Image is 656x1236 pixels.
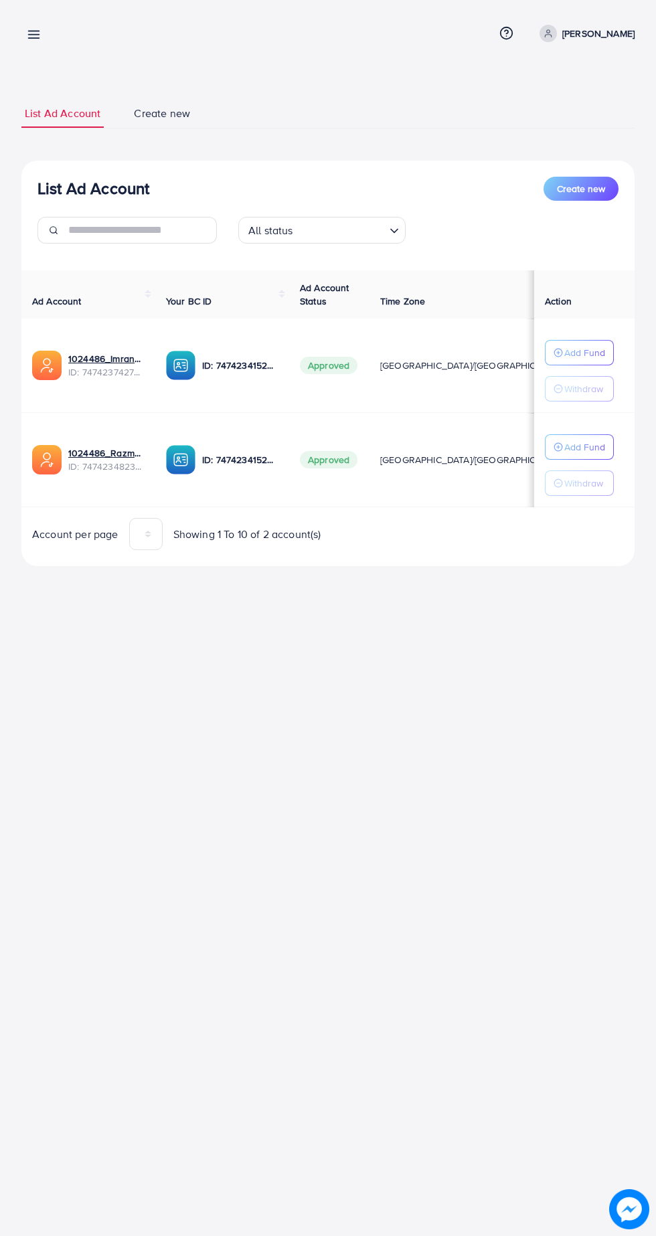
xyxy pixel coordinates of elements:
[32,351,62,380] img: ic-ads-acc.e4c84228.svg
[380,359,566,372] span: [GEOGRAPHIC_DATA]/[GEOGRAPHIC_DATA]
[68,446,145,474] div: <span class='underline'>1024486_Razman_1740230915595</span></br>7474234823184416769
[166,351,195,380] img: ic-ba-acc.ded83a64.svg
[564,345,605,361] p: Add Fund
[68,460,145,473] span: ID: 7474234823184416769
[68,352,145,365] a: 1024486_Imran_1740231528988
[380,453,566,466] span: [GEOGRAPHIC_DATA]/[GEOGRAPHIC_DATA]
[25,106,100,121] span: List Ad Account
[380,294,425,308] span: Time Zone
[300,451,357,468] span: Approved
[68,446,145,460] a: 1024486_Razman_1740230915595
[246,221,296,240] span: All status
[297,218,384,240] input: Search for option
[545,340,614,365] button: Add Fund
[545,434,614,460] button: Add Fund
[37,179,149,198] h3: List Ad Account
[134,106,190,121] span: Create new
[534,25,635,42] a: [PERSON_NAME]
[300,357,357,374] span: Approved
[545,470,614,496] button: Withdraw
[609,1189,649,1229] img: image
[564,381,603,397] p: Withdraw
[68,365,145,379] span: ID: 7474237427478233089
[562,25,635,41] p: [PERSON_NAME]
[173,527,321,542] span: Showing 1 To 10 of 2 account(s)
[545,376,614,402] button: Withdraw
[166,294,212,308] span: Your BC ID
[238,217,406,244] div: Search for option
[564,439,605,455] p: Add Fund
[32,445,62,474] img: ic-ads-acc.e4c84228.svg
[544,177,619,201] button: Create new
[202,452,278,468] p: ID: 7474234152863678481
[166,445,195,474] img: ic-ba-acc.ded83a64.svg
[557,182,605,195] span: Create new
[32,294,82,308] span: Ad Account
[202,357,278,373] p: ID: 7474234152863678481
[32,527,118,542] span: Account per page
[300,281,349,308] span: Ad Account Status
[68,352,145,379] div: <span class='underline'>1024486_Imran_1740231528988</span></br>7474237427478233089
[545,294,572,308] span: Action
[564,475,603,491] p: Withdraw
